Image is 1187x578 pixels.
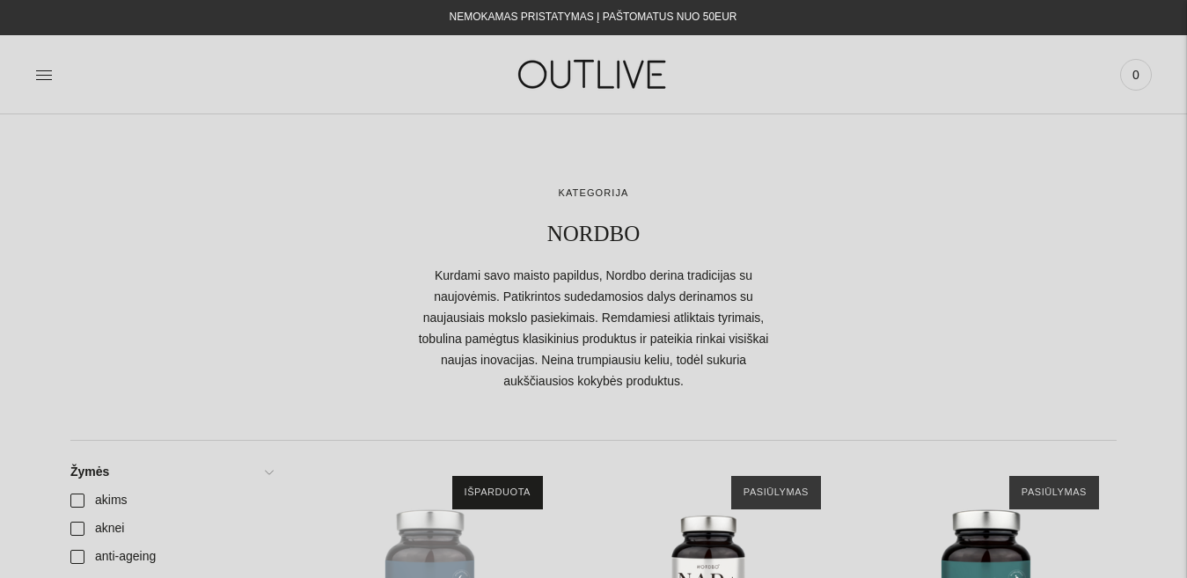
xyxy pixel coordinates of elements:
[450,7,737,28] div: NEMOKAMAS PRISTATYMAS Į PAŠTOMATUS NUO 50EUR
[60,458,282,487] a: Žymės
[1124,62,1148,87] span: 0
[60,515,282,543] a: aknei
[60,543,282,571] a: anti-ageing
[484,44,704,105] img: OUTLIVE
[1120,55,1152,94] a: 0
[60,487,282,515] a: akims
